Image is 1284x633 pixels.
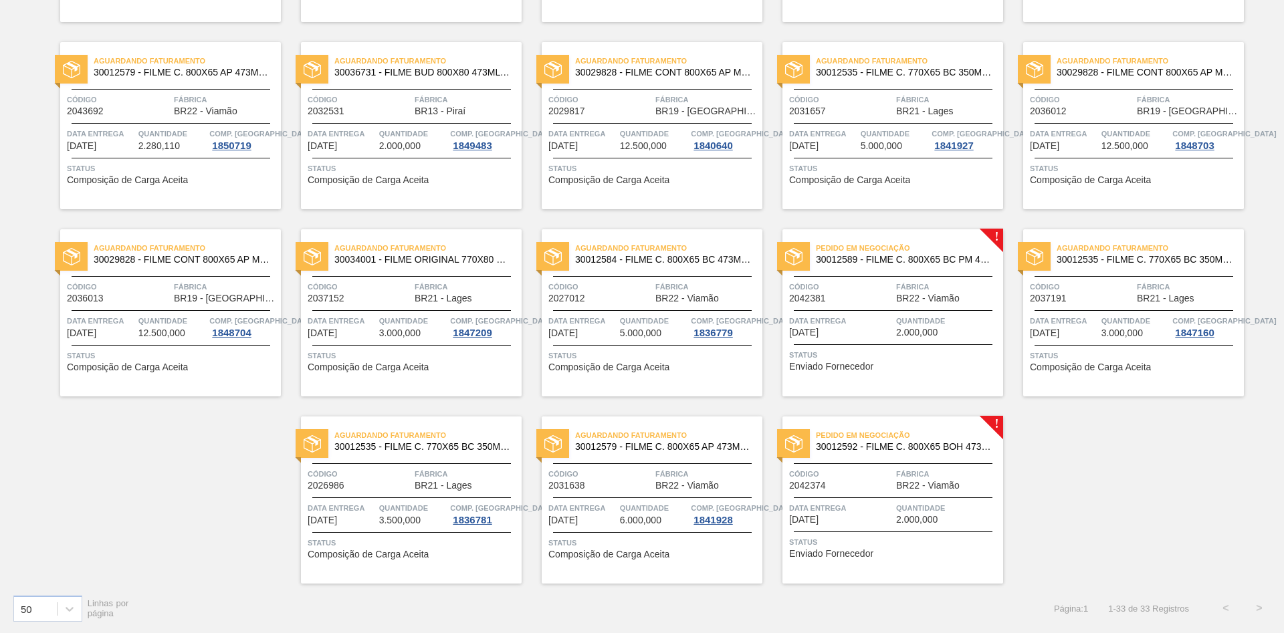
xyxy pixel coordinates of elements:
span: Código [308,467,411,481]
span: Pedido em Negociação [816,241,1003,255]
span: Aguardando Faturamento [575,241,762,255]
span: Quantidade [379,501,447,515]
span: Data entrega [308,501,376,515]
span: Composição de Carga Aceita [67,362,188,372]
span: Comp. Carga [209,314,313,328]
a: statusAguardando Faturamento30012535 - FILME C. 770X65 BC 350ML C12 429Código2031657FábricaBR21 -... [762,42,1003,209]
img: status [544,435,562,453]
span: Código [1030,280,1134,293]
a: statusAguardando Faturamento30029828 - FILME CONT 800X65 AP MP 473 C12 429Código2029817FábricaBR1... [522,42,762,209]
span: Status [789,535,1000,549]
a: statusAguardando Faturamento30012579 - FILME C. 800X65 AP 473ML C12 429Código2031638FábricaBR22 -... [522,416,762,584]
span: Aguardando Faturamento [575,428,762,442]
span: 12.500,000 [138,328,185,338]
span: 31/10/2025 [1030,141,1059,151]
div: 1841927 [932,140,976,151]
span: Comp. Carga [450,501,554,515]
a: statusAguardando Faturamento30034001 - FILME ORIGINAL 770X80 350X12 MPCódigo2037152FábricaBR21 - ... [281,229,522,396]
span: Código [67,280,171,293]
span: Data entrega [789,127,857,140]
span: 2.280,110 [138,141,180,151]
span: BR22 - Viamão [896,293,960,303]
span: 12.500,000 [1101,141,1148,151]
a: Comp. [GEOGRAPHIC_DATA]1848704 [209,314,278,338]
span: Código [548,280,652,293]
span: 2031638 [548,481,585,491]
span: Aguardando Faturamento [334,241,522,255]
a: Comp. [GEOGRAPHIC_DATA]1849483 [450,127,518,151]
span: Comp. Carga [1172,127,1276,140]
span: Data entrega [789,314,893,328]
span: BR19 - Nova Rio [174,293,278,303]
span: Composição de Carga Aceita [308,549,429,559]
img: status [785,61,802,78]
span: Aguardando Faturamento [1057,54,1244,68]
span: Quantidade [1101,314,1170,328]
span: Fábrica [896,467,1000,481]
span: Status [67,162,278,175]
div: 1841928 [691,515,735,525]
a: statusAguardando Faturamento30029828 - FILME CONT 800X65 AP MP 473 C12 429Código2036012FábricaBR1... [1003,42,1244,209]
span: 22/10/2025 [789,141,819,151]
span: Código [308,280,411,293]
span: Fábrica [415,280,518,293]
span: 2031657 [789,106,826,116]
div: 1836779 [691,328,735,338]
span: Aguardando Faturamento [1057,241,1244,255]
span: 2042374 [789,481,826,491]
img: status [785,248,802,265]
img: status [63,248,80,265]
div: 1850719 [209,140,253,151]
span: Composição de Carga Aceita [1030,175,1151,185]
span: 2027012 [548,293,585,303]
span: Composição de Carga Aceita [308,362,429,372]
span: Composição de Carga Aceita [548,549,669,559]
span: BR21 - Lages [896,106,954,116]
span: 11/11/2025 [1030,328,1059,338]
span: Código [789,93,893,106]
span: Comp. Carga [209,127,313,140]
span: Data entrega [789,501,893,515]
span: 22/10/2025 [548,141,578,151]
div: 1836781 [450,515,494,525]
img: status [1026,61,1043,78]
span: 01/11/2025 [548,328,578,338]
a: Comp. [GEOGRAPHIC_DATA]1836781 [450,501,518,525]
span: Aguardando Faturamento [575,54,762,68]
span: Status [1030,162,1241,175]
span: 2032531 [308,106,344,116]
span: Status [1030,349,1241,362]
span: 30034001 - FILME ORIGINAL 770X80 350X12 MP [334,255,511,265]
a: statusAguardando Faturamento30012535 - FILME C. 770X65 BC 350ML C12 429Código2026986FábricaBR21 -... [281,416,522,584]
a: Comp. [GEOGRAPHIC_DATA]1836779 [691,314,759,338]
span: Código [789,467,893,481]
div: 1847209 [450,328,494,338]
img: status [304,61,321,78]
span: 30012584 - FILME C. 800X65 BC 473ML C12 429 [575,255,752,265]
span: Composição de Carga Aceita [548,362,669,372]
span: BR21 - Lages [1137,293,1194,303]
span: Pedido em Negociação [816,428,1003,442]
span: Enviado Fornecedor [789,549,873,559]
span: Comp. Carga [450,314,554,328]
span: 5.000,000 [620,328,661,338]
span: 2036013 [67,293,104,303]
span: Fábrica [415,93,518,106]
span: BR13 - Piraí [415,106,465,116]
span: Status [308,162,518,175]
span: 30029828 - FILME CONT 800X65 AP MP 473 C12 429 [94,255,270,265]
span: Quantidade [620,127,688,140]
span: Composição de Carga Aceita [308,175,429,185]
span: 2042381 [789,293,826,303]
span: Fábrica [174,280,278,293]
a: statusAguardando Faturamento30029828 - FILME CONT 800X65 AP MP 473 C12 429Código2036013FábricaBR1... [40,229,281,396]
span: 12.500,000 [620,141,667,151]
span: 31/10/2025 [67,328,96,338]
span: Fábrica [655,467,759,481]
span: BR22 - Viamão [655,293,719,303]
span: 30012535 - FILME C. 770X65 BC 350ML C12 429 [816,68,992,78]
span: Composição de Carga Aceita [67,175,188,185]
div: 50 [21,603,32,614]
a: statusAguardando Faturamento30012579 - FILME C. 800X65 AP 473ML C12 429Código2043692FábricaBR22 -... [40,42,281,209]
img: status [544,248,562,265]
